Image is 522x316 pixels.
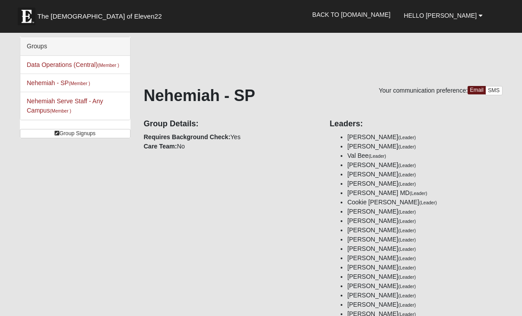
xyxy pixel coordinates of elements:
small: (Leader) [419,200,437,205]
li: [PERSON_NAME] [347,281,502,291]
small: (Leader) [398,256,416,261]
small: (Leader) [398,302,416,308]
li: Val Bee [347,151,502,160]
a: SMS [485,86,503,95]
li: [PERSON_NAME] [347,216,502,226]
h4: Group Details: [144,119,316,129]
a: Email [468,86,486,94]
small: (Leader) [398,172,416,177]
a: Data Operations (Central)(Member ) [27,61,119,68]
li: [PERSON_NAME] [347,207,502,216]
div: Groups [20,37,130,56]
small: (Leader) [398,144,416,149]
small: (Member ) [50,108,71,113]
li: [PERSON_NAME] [347,244,502,254]
small: (Leader) [398,293,416,298]
small: (Leader) [368,153,386,159]
strong: Requires Background Check: [144,133,230,140]
small: (Leader) [398,265,416,270]
li: [PERSON_NAME] [347,291,502,300]
div: Yes No [137,113,323,151]
a: The [DEMOGRAPHIC_DATA] of Eleven22 [13,3,190,25]
small: (Leader) [398,209,416,215]
span: Your communication preference: [379,87,468,94]
a: Nehemiah - SP(Member ) [27,79,90,86]
a: Hello [PERSON_NAME] [397,4,489,27]
li: [PERSON_NAME] MD [347,188,502,198]
small: (Leader) [398,284,416,289]
small: (Leader) [398,181,416,187]
small: (Leader) [398,228,416,233]
small: (Leader) [398,274,416,280]
li: [PERSON_NAME] [347,170,502,179]
h4: Leaders: [330,119,502,129]
h1: Nehemiah - SP [144,86,503,105]
small: (Leader) [398,135,416,140]
li: [PERSON_NAME] [347,226,502,235]
small: (Member ) [98,62,119,68]
li: [PERSON_NAME] [347,235,502,244]
span: Hello [PERSON_NAME] [404,12,477,19]
li: [PERSON_NAME] [347,254,502,263]
li: [PERSON_NAME] [347,142,502,151]
small: (Leader) [398,237,416,242]
li: [PERSON_NAME] [347,133,502,142]
a: Nehemiah Serve Staff - Any Campus(Member ) [27,98,104,114]
li: Cookie [PERSON_NAME] [347,198,502,207]
span: The [DEMOGRAPHIC_DATA] of Eleven22 [38,12,162,21]
small: (Leader) [398,218,416,224]
a: Back to [DOMAIN_NAME] [306,4,397,26]
li: [PERSON_NAME] [347,272,502,281]
strong: Care Team: [144,143,177,150]
img: Eleven22 logo [18,8,35,25]
a: Group Signups [20,129,130,138]
small: (Leader) [410,191,427,196]
li: [PERSON_NAME] [347,263,502,272]
li: [PERSON_NAME] [347,179,502,188]
small: (Member ) [69,81,90,86]
small: (Leader) [398,246,416,252]
small: (Leader) [398,163,416,168]
li: [PERSON_NAME] [347,300,502,309]
li: [PERSON_NAME] [347,160,502,170]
